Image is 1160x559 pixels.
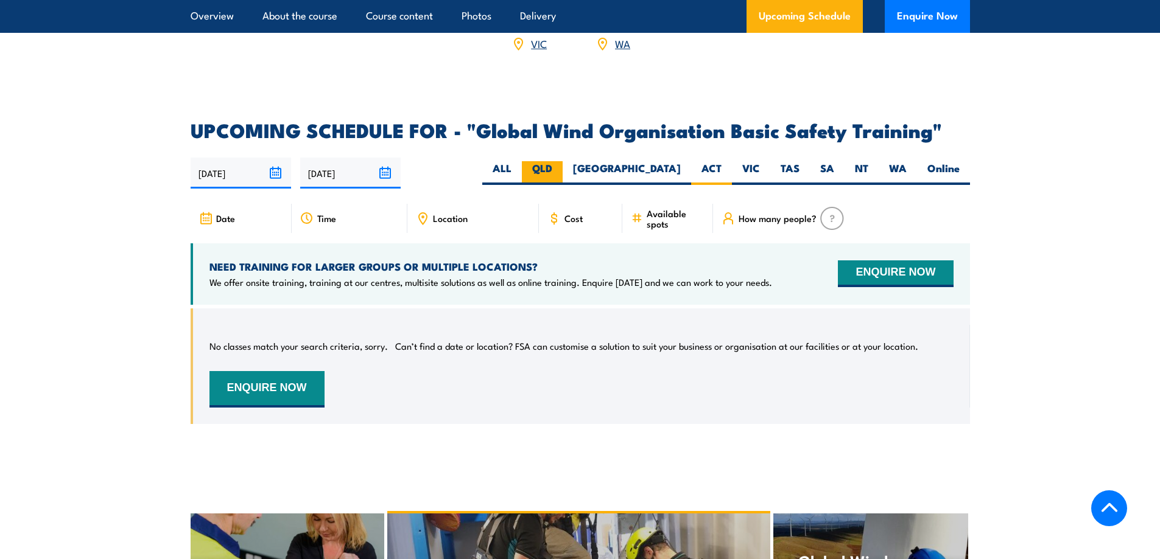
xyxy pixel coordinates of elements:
input: From date [191,158,291,189]
a: VIC [531,36,547,50]
span: Location [433,213,468,223]
span: Cost [564,213,583,223]
p: We offer onsite training, training at our centres, multisite solutions as well as online training... [209,276,772,288]
label: [GEOGRAPHIC_DATA] [563,161,691,185]
p: No classes match your search criteria, sorry. [209,340,388,352]
label: WA [879,161,917,185]
label: TAS [770,161,810,185]
span: Time [317,213,336,223]
button: ENQUIRE NOW [838,260,953,287]
input: To date [300,158,401,189]
label: Online [917,161,970,185]
label: QLD [522,161,563,185]
h4: NEED TRAINING FOR LARGER GROUPS OR MULTIPLE LOCATIONS? [209,260,772,273]
label: ACT [691,161,732,185]
label: SA [810,161,845,185]
a: WA [615,36,630,50]
label: NT [845,161,879,185]
label: VIC [732,161,770,185]
p: Can’t find a date or location? FSA can customise a solution to suit your business or organisation... [395,340,918,352]
label: ALL [482,161,522,185]
span: How many people? [739,213,817,223]
button: ENQUIRE NOW [209,371,325,408]
span: Date [216,213,235,223]
span: Available spots [647,208,705,229]
h2: UPCOMING SCHEDULE FOR - "Global Wind Organisation Basic Safety Training" [191,121,970,138]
